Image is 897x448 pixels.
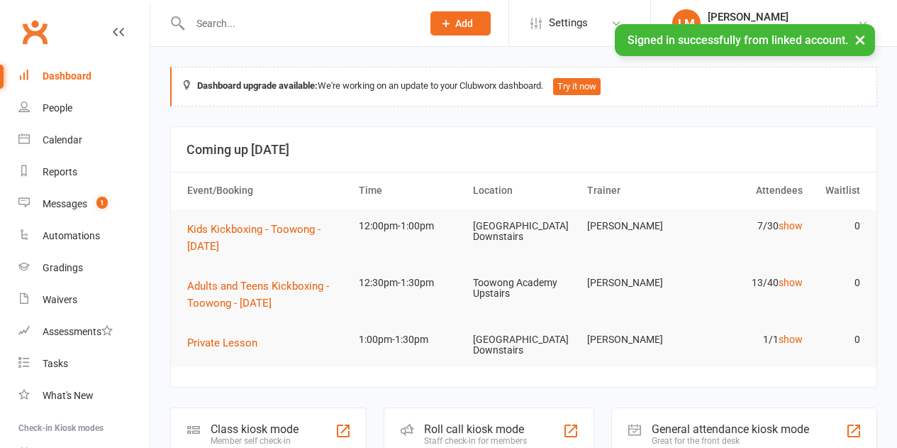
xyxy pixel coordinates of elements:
[43,134,82,146] div: Calendar
[652,436,809,446] div: Great for the front desk
[628,33,848,47] span: Signed in successfully from linked account.
[581,209,695,243] td: [PERSON_NAME]
[467,209,581,254] td: [GEOGRAPHIC_DATA] Downstairs
[352,266,467,300] td: 12:30pm-1:30pm
[18,316,150,348] a: Assessments
[708,11,857,23] div: [PERSON_NAME]
[211,422,299,436] div: Class kiosk mode
[18,156,150,188] a: Reports
[352,209,467,243] td: 12:00pm-1:00pm
[43,70,91,82] div: Dashboard
[197,80,318,91] strong: Dashboard upgrade available:
[430,11,491,35] button: Add
[553,78,601,95] button: Try it now
[43,390,94,401] div: What's New
[186,13,412,33] input: Search...
[43,262,83,273] div: Gradings
[18,380,150,412] a: What's New
[181,173,352,209] th: Event/Booking
[779,334,803,345] a: show
[18,188,150,220] a: Messages 1
[187,278,346,312] button: Adults and Teens Kickboxing - Toowong - [DATE]
[18,252,150,284] a: Gradings
[18,124,150,156] a: Calendar
[467,173,581,209] th: Location
[170,67,877,106] div: We're working on an update to your Clubworx dashboard.
[847,24,873,55] button: ×
[424,422,527,436] div: Roll call kiosk mode
[424,436,527,446] div: Staff check-in for members
[18,220,150,252] a: Automations
[187,223,321,253] span: Kids Kickboxing - Toowong - [DATE]
[43,102,72,114] div: People
[695,173,809,209] th: Attendees
[43,358,68,369] div: Tasks
[211,436,299,446] div: Member self check-in
[581,266,695,300] td: [PERSON_NAME]
[581,173,695,209] th: Trainer
[187,337,257,349] span: Private Lesson
[809,173,867,209] th: Waitlist
[43,198,87,209] div: Messages
[18,60,150,92] a: Dashboard
[779,277,803,288] a: show
[652,422,809,436] div: General attendance kiosk mode
[467,266,581,311] td: Toowong Academy Upstairs
[43,326,113,337] div: Assessments
[186,143,861,157] h3: Coming up [DATE]
[352,173,467,209] th: Time
[672,9,701,38] div: LM
[708,23,857,36] div: Martial Arts [GEOGRAPHIC_DATA]
[352,323,467,356] td: 1:00pm-1:30pm
[455,18,473,29] span: Add
[18,348,150,380] a: Tasks
[695,323,809,356] td: 1/1
[187,280,329,310] span: Adults and Teens Kickboxing - Toowong - [DATE]
[17,14,52,50] a: Clubworx
[779,220,803,231] a: show
[467,323,581,368] td: [GEOGRAPHIC_DATA] Downstairs
[96,197,108,209] span: 1
[549,7,588,39] span: Settings
[809,266,867,300] td: 0
[695,209,809,243] td: 7/30
[809,323,867,356] td: 0
[43,294,77,305] div: Waivers
[187,221,346,255] button: Kids Kickboxing - Toowong - [DATE]
[809,209,867,243] td: 0
[18,92,150,124] a: People
[43,166,77,177] div: Reports
[18,284,150,316] a: Waivers
[581,323,695,356] td: [PERSON_NAME]
[187,334,267,351] button: Private Lesson
[695,266,809,300] td: 13/40
[43,230,100,241] div: Automations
